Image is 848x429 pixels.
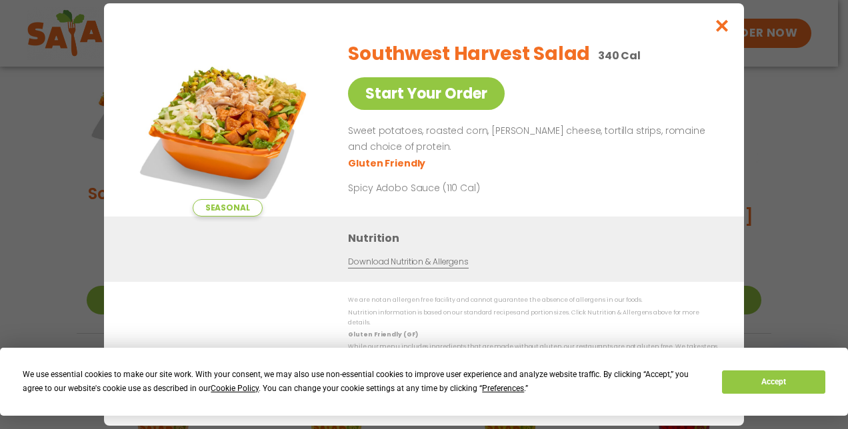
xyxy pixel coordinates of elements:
[348,342,717,362] p: While our menu includes ingredients that are made without gluten, our restaurants are not gluten ...
[193,199,263,216] span: Seasonal
[482,384,524,393] span: Preferences
[348,330,417,338] strong: Gluten Friendly (GF)
[348,181,595,195] p: Spicy Adobo Sauce (110 Cal)
[211,384,259,393] span: Cookie Policy
[722,370,825,394] button: Accept
[348,157,427,171] li: Gluten Friendly
[348,256,468,268] a: Download Nutrition & Allergens
[701,3,744,48] button: Close modal
[348,295,717,305] p: We are not an allergen free facility and cannot guarantee the absence of allergens in our foods.
[598,47,641,64] p: 340 Cal
[348,308,717,328] p: Nutrition information is based on our standard recipes and portion sizes. Click Nutrition & Aller...
[348,123,712,155] p: Sweet potatoes, roasted corn, [PERSON_NAME] cheese, tortilla strips, romaine and choice of protein.
[134,30,321,216] img: Featured product photo for Southwest Harvest Salad
[348,230,724,246] h3: Nutrition
[348,40,590,68] h2: Southwest Harvest Salad
[348,77,505,110] a: Start Your Order
[23,368,706,396] div: We use essential cookies to make our site work. With your consent, we may also use non-essential ...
